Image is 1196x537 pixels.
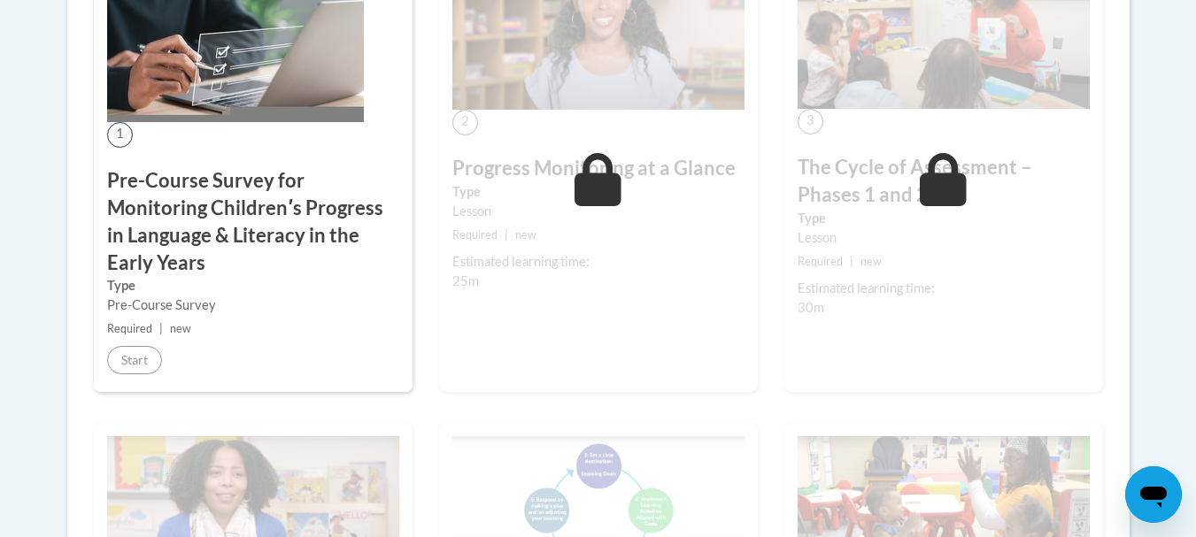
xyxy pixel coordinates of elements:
span: new [515,228,536,242]
div: Lesson [452,202,745,221]
iframe: Button to launch messaging window [1125,466,1182,523]
span: 30m [798,300,824,315]
span: Required [452,228,498,242]
span: new [860,255,882,268]
span: | [159,322,163,335]
h3: The Cycle of Assessment – Phases 1 and 2 [798,154,1090,209]
span: 1 [107,122,133,148]
h3: Progress Monitoring at a Glance [452,155,745,182]
span: | [505,228,508,242]
span: | [850,255,853,268]
div: Lesson [798,228,1090,248]
span: new [170,322,191,335]
div: Pre-Course Survey [107,295,399,315]
label: Type [107,276,399,295]
div: Estimated learning time: [452,252,745,272]
label: Type [798,209,1090,228]
span: Required [107,322,152,335]
span: 3 [798,109,823,134]
span: Required [798,255,843,268]
span: 2 [452,110,478,135]
label: Type [452,182,745,202]
button: Start [107,346,162,374]
div: Estimated learning time: [798,279,1090,298]
span: 25m [452,273,479,288]
h3: Pre-Course Survey for Monitoring Childrenʹs Progress in Language & Literacy in the Early Years [107,167,399,276]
